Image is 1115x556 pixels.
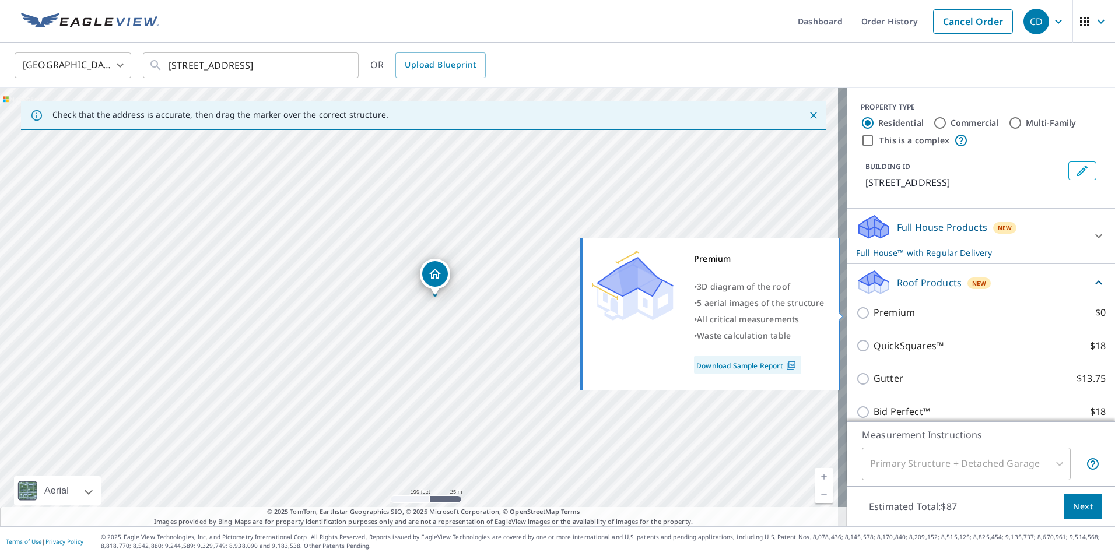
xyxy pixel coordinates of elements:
a: Cancel Order [933,9,1013,34]
p: Full House Products [897,220,987,234]
div: OR [370,52,486,78]
div: Primary Structure + Detached Garage [862,448,1071,480]
a: Upload Blueprint [395,52,485,78]
p: | [6,538,83,545]
div: • [694,279,825,295]
span: All critical measurements [697,314,799,325]
div: • [694,328,825,344]
p: $18 [1090,404,1106,419]
label: Residential [878,117,924,129]
p: Bid Perfect™ [874,404,930,419]
span: Your report will include the primary structure and a detached garage if one exists. [1086,457,1100,471]
button: Edit building 1 [1068,161,1096,180]
a: Download Sample Report [694,356,801,374]
span: 5 aerial images of the structure [697,297,824,308]
img: EV Logo [21,13,159,30]
a: Terms of Use [6,537,42,546]
a: Current Level 18, Zoom In [815,468,833,485]
button: Close [806,108,821,123]
div: • [694,295,825,311]
p: $18 [1090,339,1106,353]
a: Current Level 18, Zoom Out [815,485,833,503]
div: Aerial [41,476,72,505]
span: New [972,279,987,288]
span: Upload Blueprint [405,58,476,72]
img: Premium [592,251,674,321]
p: © 2025 Eagle View Technologies, Inc. and Pictometry International Corp. All Rights Reserved. Repo... [101,533,1109,550]
label: This is a complex [879,135,949,146]
div: Full House ProductsNewFull House™ with Regular Delivery [856,213,1106,259]
p: QuickSquares™ [874,339,944,353]
label: Commercial [951,117,999,129]
p: Estimated Total: $87 [860,494,966,519]
a: Terms [561,507,580,516]
div: PROPERTY TYPE [861,102,1101,112]
div: Dropped pin, building 1, Residential property, 9208 Central Dr Saint Louis, MO 63114 [420,259,450,295]
label: Multi-Family [1026,117,1077,129]
a: OpenStreetMap [510,507,559,516]
div: Aerial [14,476,101,505]
span: Next [1073,499,1093,514]
span: © 2025 TomTom, Earthstar Geographics SIO, © 2025 Microsoft Corporation, © [267,507,580,517]
div: Roof ProductsNew [856,269,1106,296]
p: Premium [874,305,915,320]
span: Waste calculation table [697,330,791,341]
button: Next [1064,494,1102,520]
p: $13.75 [1077,371,1106,386]
p: BUILDING ID [865,161,910,171]
p: Full House™ with Regular Delivery [856,247,1085,259]
p: $0 [1095,305,1106,320]
span: New [998,223,1012,233]
a: Privacy Policy [45,537,83,546]
p: Gutter [874,371,903,386]
span: 3D diagram of the roof [697,281,790,292]
p: Roof Products [897,276,962,290]
input: Search by address or latitude-longitude [169,49,335,82]
div: [GEOGRAPHIC_DATA] [15,49,131,82]
div: Premium [694,251,825,267]
p: Check that the address is accurate, then drag the marker over the correct structure. [52,110,388,120]
p: [STREET_ADDRESS] [865,175,1064,189]
div: CD [1023,9,1049,34]
p: Measurement Instructions [862,428,1100,442]
div: • [694,311,825,328]
img: Pdf Icon [783,360,799,371]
